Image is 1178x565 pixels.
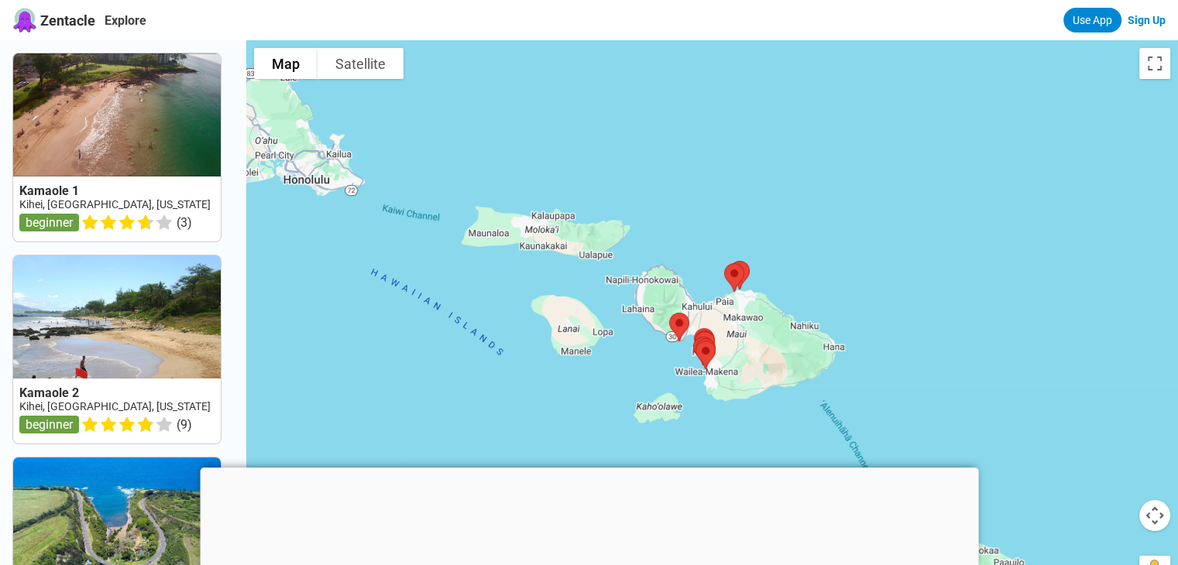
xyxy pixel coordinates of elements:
button: Show street map [254,48,318,79]
span: Zentacle [40,12,95,29]
iframe: Advertisement [200,467,978,563]
a: Kihei, [GEOGRAPHIC_DATA], [US_STATE] [19,400,211,413]
a: Explore [105,13,146,28]
button: Show satellite imagery [318,48,404,79]
a: Zentacle logoZentacle [12,8,95,33]
img: Zentacle logo [12,8,37,33]
a: Sign Up [1128,14,1166,26]
a: Kihei, [GEOGRAPHIC_DATA], [US_STATE] [19,198,211,211]
a: Use App [1063,8,1121,33]
button: Map camera controls [1139,500,1170,531]
button: Toggle fullscreen view [1139,48,1170,79]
